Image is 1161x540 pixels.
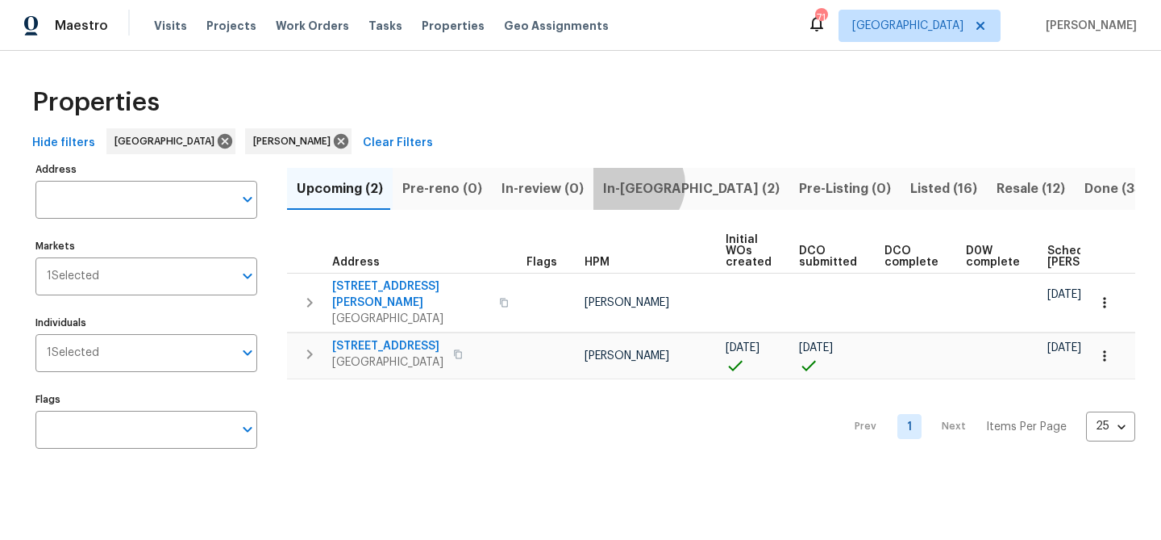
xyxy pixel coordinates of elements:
button: Open [236,188,259,211]
span: [DATE] [799,342,833,354]
span: Projects [206,18,256,34]
span: Work Orders [276,18,349,34]
span: Properties [32,94,160,111]
label: Individuals [35,318,257,328]
span: Properties [422,18,485,34]
label: Address [35,165,257,174]
span: Hide filters [32,133,95,153]
span: [DATE] [1047,289,1081,300]
a: Goto page 1 [897,414,922,439]
span: Scheduled [PERSON_NAME] [1047,245,1138,268]
div: [PERSON_NAME] [245,128,352,154]
span: Pre-reno (0) [402,178,482,200]
span: DCO complete [884,245,938,268]
span: Tasks [368,20,402,31]
span: Initial WOs created [726,234,772,268]
label: Markets [35,241,257,251]
span: Flags [526,257,557,268]
span: [GEOGRAPHIC_DATA] [852,18,963,34]
span: DCO submitted [799,245,857,268]
nav: Pagination Navigation [839,389,1135,465]
span: Pre-Listing (0) [799,178,891,200]
span: In-review (0) [501,178,584,200]
span: Listed (16) [910,178,977,200]
span: Visits [154,18,187,34]
span: [STREET_ADDRESS][PERSON_NAME] [332,278,489,311]
button: Open [236,341,259,364]
button: Clear Filters [356,128,439,158]
div: [GEOGRAPHIC_DATA] [106,128,235,154]
span: In-[GEOGRAPHIC_DATA] (2) [603,178,780,200]
span: [GEOGRAPHIC_DATA] [332,354,443,370]
button: Hide filters [26,128,102,158]
span: [STREET_ADDRESS] [332,338,443,354]
button: Open [236,418,259,441]
button: Open [236,265,259,287]
span: [PERSON_NAME] [585,297,669,308]
p: Items Per Page [986,419,1067,435]
div: 71 [815,10,826,26]
span: HPM [585,257,610,268]
div: 25 [1086,405,1135,447]
span: Done (358) [1084,178,1156,200]
span: Maestro [55,18,108,34]
span: [PERSON_NAME] [585,350,669,362]
span: [DATE] [726,342,759,354]
span: [GEOGRAPHIC_DATA] [114,133,221,149]
span: Geo Assignments [504,18,609,34]
span: 1 Selected [47,346,99,360]
span: [PERSON_NAME] [1039,18,1137,34]
span: D0W complete [966,245,1020,268]
span: [PERSON_NAME] [253,133,337,149]
span: Clear Filters [363,133,433,153]
span: Resale (12) [997,178,1065,200]
span: Upcoming (2) [297,178,383,200]
label: Flags [35,395,257,404]
span: 1 Selected [47,270,99,283]
span: [DATE] [1047,342,1081,354]
span: [GEOGRAPHIC_DATA] [332,311,489,327]
span: Address [332,257,380,268]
